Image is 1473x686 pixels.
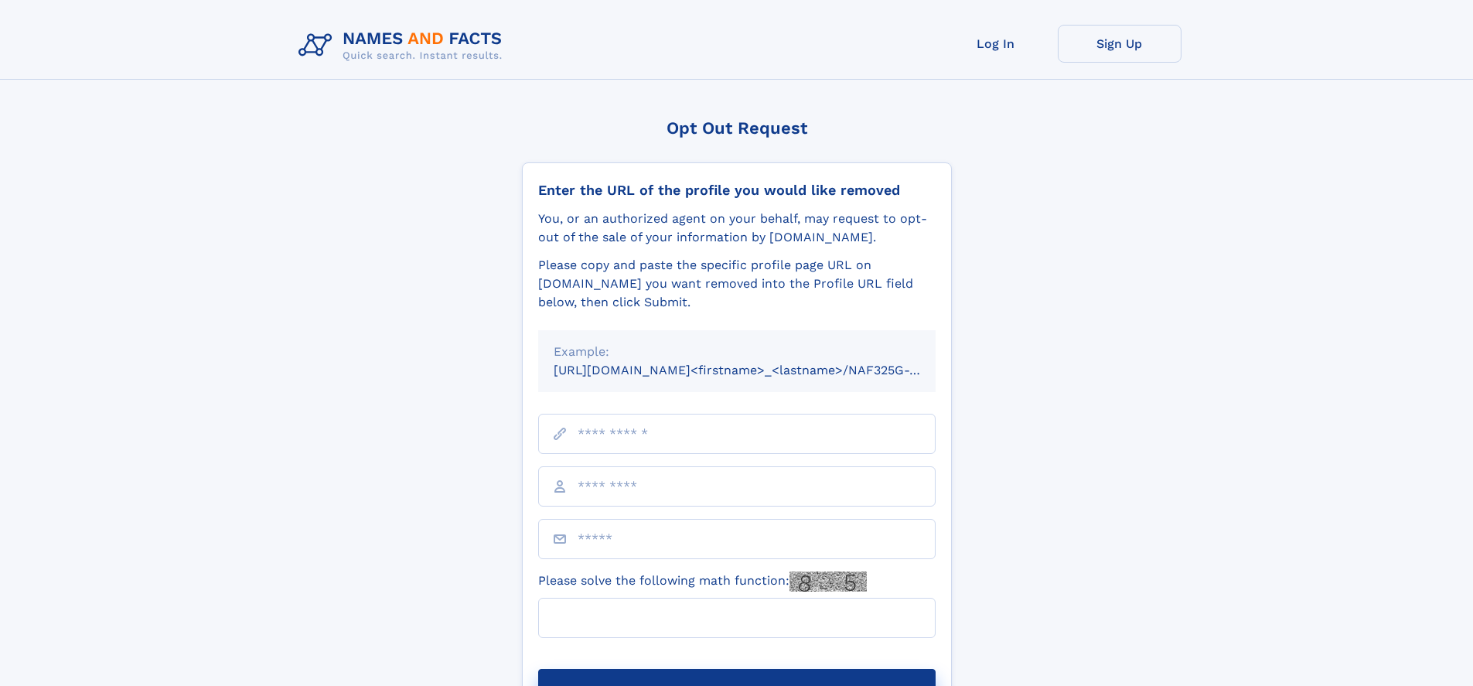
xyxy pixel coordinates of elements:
[538,182,936,199] div: Enter the URL of the profile you would like removed
[292,25,515,67] img: Logo Names and Facts
[554,363,965,377] small: [URL][DOMAIN_NAME]<firstname>_<lastname>/NAF325G-xxxxxxxx
[1058,25,1181,63] a: Sign Up
[522,118,952,138] div: Opt Out Request
[538,256,936,312] div: Please copy and paste the specific profile page URL on [DOMAIN_NAME] you want removed into the Pr...
[934,25,1058,63] a: Log In
[554,343,920,361] div: Example:
[538,572,867,592] label: Please solve the following math function:
[538,210,936,247] div: You, or an authorized agent on your behalf, may request to opt-out of the sale of your informatio...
